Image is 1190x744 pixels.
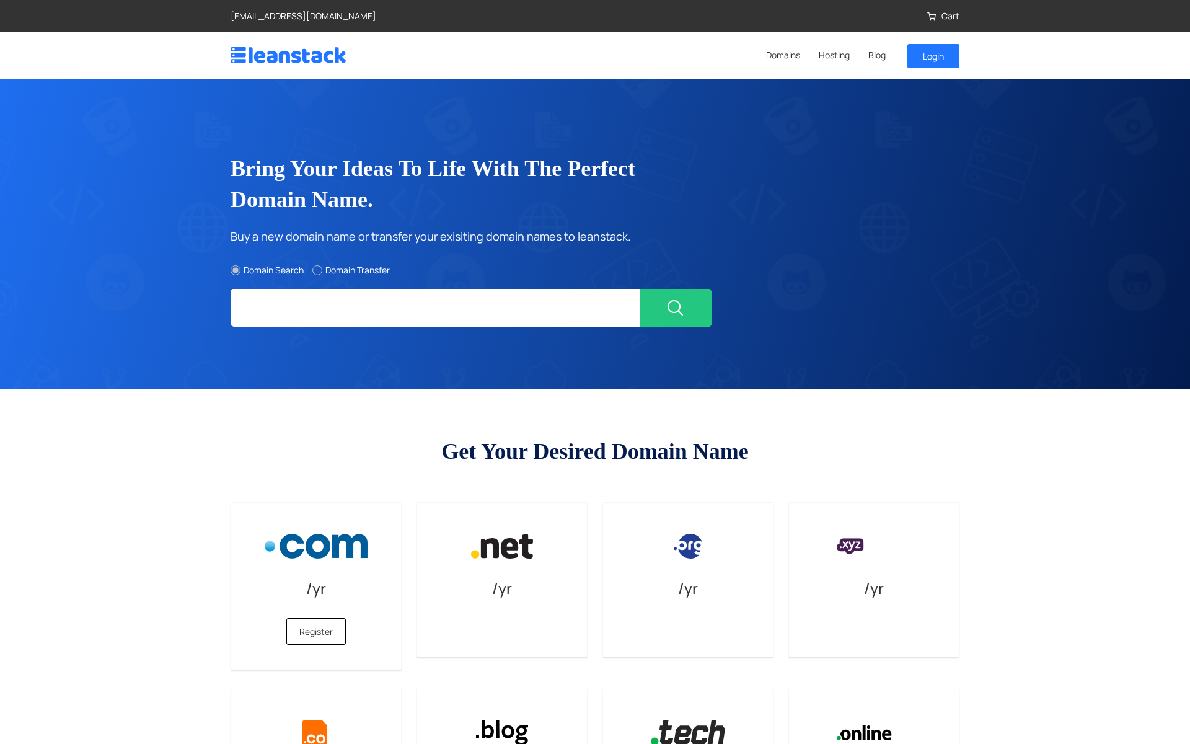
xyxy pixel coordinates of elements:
a: Login [907,44,959,68]
a: Cart [927,10,959,22]
span: /yr [492,578,512,598]
span: /yr [678,578,698,598]
label: Domain Search [231,266,304,275]
img: .com [265,534,368,559]
button: Register [286,618,346,645]
p: Buy a new domain name or transfer your exisiting domain names to leanstack. [231,228,712,245]
span: /yr [864,578,884,598]
h2: Get your desired domain name [231,438,959,465]
label: Domain Transfer [312,266,390,275]
h2: Bring your ideas to life with the perfect domain name. [231,153,712,216]
img: .net [471,534,533,559]
img: .org [674,534,702,559]
span: /yr [306,578,326,598]
img: .xyz [837,534,911,559]
a: Blog [859,47,895,63]
a: Hosting [809,47,859,63]
a: [EMAIL_ADDRESS][DOMAIN_NAME] [231,10,376,22]
a: Domains [757,47,809,63]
